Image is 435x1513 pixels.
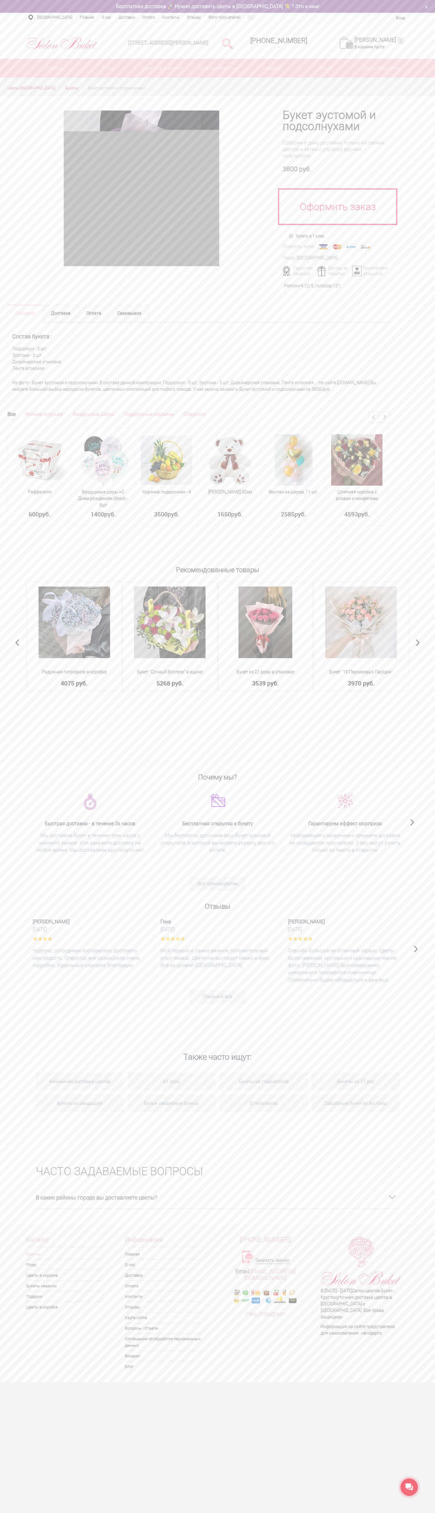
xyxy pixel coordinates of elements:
[352,1288,392,1293] a: Салон цветов Букет
[354,59,409,78] a: Цветы в коробке
[125,1313,202,1323] a: Карта сайта
[139,13,159,22] a: Оплата
[125,1334,202,1350] a: Соглашение об обработке персональных данных
[65,85,78,92] a: Букеты
[218,1237,313,1243] a: [PHONE_NUMBER]
[136,59,190,78] a: Цветы в корзине
[244,1268,295,1281] a: [EMAIL_ADDRESS][DOMAIN_NAME]
[65,86,78,90] span: Букеты
[321,1288,394,1319] span: © [DATE] - [DATE] - Круглосуточная доставка цветов в [GEOGRAPHIC_DATA] и [GEOGRAPHIC_DATA]. Все п...
[125,1291,202,1302] a: Контакты
[26,1260,104,1270] a: Розы
[125,1323,202,1333] a: Вопросы - Ответы
[159,13,183,22] a: Контакты
[301,283,309,288] span: 4.12
[33,832,148,854] span: Мы доставим букет в течение трех часов с момента заказа. Или закажите доставку на любое время. Мы...
[39,587,110,658] img: Радужная гипсофила в коробке
[413,938,419,956] span: Next
[73,411,114,419] a: Воздушные шары
[231,510,243,518] span: руб.
[160,820,275,827] span: Бесплатная открытка к букету
[220,1073,308,1090] a: Букеты из гладиолусов
[247,35,311,52] a: [PHONE_NUMBER]
[358,510,370,518] span: руб.
[25,411,63,419] a: Мягкие игрушки
[284,283,341,289] div: Рейтинг /5, голосов: .
[7,411,16,420] a: Все
[288,947,403,983] p: Спасибо большое за отличный сервис. Цветы были свежими, крупными и красивыми, как на фото. [PERSO...
[43,304,79,323] a: Доставка
[125,1237,202,1247] span: Информация
[27,59,81,78] a: Букеты
[238,587,292,658] img: Букет из 21 розы в упаковке
[415,632,420,650] span: Next
[128,40,208,46] a: [STREET_ADDRESS][PERSON_NAME]
[397,37,403,44] ins: 0
[36,1095,123,1112] a: Букеты из ландышей
[141,436,192,485] img: Корзина подарочная - 4
[286,232,327,240] a: Купить в 1 клик
[240,1236,291,1243] span: [PHONE_NUMBER]
[7,85,55,92] a: Цветы [GEOGRAPHIC_DATA]
[31,669,118,675] span: Радужная гипсофила в коробке
[78,489,128,507] a: Воздушные шары «С Днём рождения» (бохо) - 5шт
[84,794,96,810] img: 5ktc9rhq6sqbnq0u98vgs5k3z97r4cib.png.webp
[88,86,145,90] span: Букет эустомой и подсолнухами
[134,587,206,658] img: Букет "Сочный Всплеск" в ящике
[283,139,390,159] div: Соберем в день доставки, только из свежих цветов и затем с улыбкой вручим получателю.
[115,13,139,22] a: Доставка
[297,255,338,261] div: [GEOGRAPHIC_DATA]
[26,1249,104,1259] a: Букеты
[15,632,20,650] span: Previous
[245,59,299,78] a: Подарки
[125,1302,202,1312] a: Отзывы
[410,812,415,830] span: Next
[318,669,405,675] a: Букет "19 Персиковых Гвоздик"
[369,412,379,422] a: Previous
[283,110,390,132] h1: Букет эустомой и подсолнухами
[168,510,179,518] span: руб.
[26,35,98,51] img: Цветы Нижний Новгород
[104,510,116,518] span: руб.
[128,1073,215,1090] a: 61 роза
[338,794,353,808] img: xj0peb8qgrapz1vtotzmzux6uv3ncvrb.png.webp
[294,510,306,518] span: руб.
[315,265,351,276] div: Баллы за покупки
[269,489,318,494] span: Фонтан из шаров, 11 шт.
[246,1310,285,1317] a: Наш Instagram
[14,434,65,486] img: Раффаэлло
[33,918,148,925] span: [PERSON_NAME]
[283,165,390,173] div: 3800 руб.
[125,1351,202,1361] a: Возврат
[142,489,191,494] a: Корзина подарочная - 4
[205,13,244,22] a: Фото получателей
[15,111,268,266] a: Увеличить
[160,947,275,969] p: Мой первый и, самое важное, положительный опыт заказа. Цветочки выглядят свежо и ярко. Всё на уро...
[31,680,118,686] a: 4075 руб.
[33,926,148,933] time: [DATE]
[281,510,294,518] span: 2585
[255,1257,289,1264] a: Заказать звонок
[222,669,309,675] a: Букет из 21 розы в упаковке
[12,333,385,340] h2: Состав букета :
[26,563,409,574] h2: Рекомендованные товары
[26,1237,104,1247] span: Каталог
[288,820,403,827] span: Гарантируем эффект сюрприза
[22,3,414,10] div: Бесплатная доставка 🚀 Нужно доставить цветы в [GEOGRAPHIC_DATA] 💐 ? Это к нам!
[125,1270,202,1280] a: Доставка
[359,243,371,251] img: Яндекс Деньги
[125,1260,202,1270] a: О нас
[28,489,52,494] span: Раффаэлло
[217,510,231,518] span: 1650
[7,304,43,323] a: Описание
[331,434,382,486] img: Шляпная коробка с розами и конфетами
[190,990,246,1004] a: Показать все
[33,820,148,827] span: Быстрая доставка - в течение 3х часов
[26,1281,104,1291] a: Букеты невесты
[127,669,213,675] a: Букет "Сочный Всплеск" в ящике
[36,1186,400,1209] h3: В какие районы города вы доставляете цветы?
[344,510,358,518] span: 4593
[289,233,296,238] img: Купить в 1 клик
